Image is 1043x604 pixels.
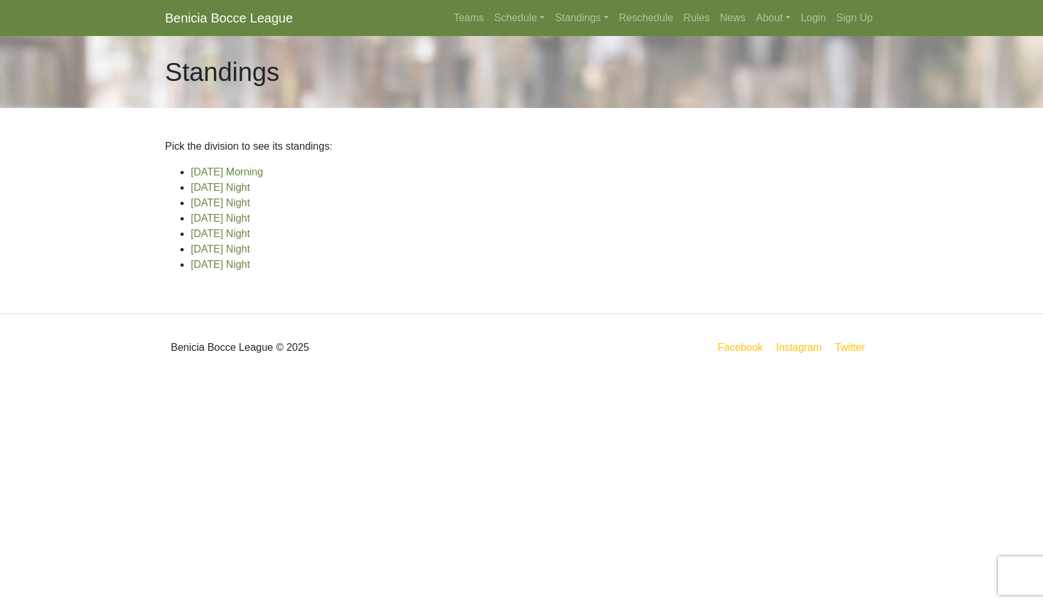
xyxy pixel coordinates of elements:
[191,182,250,193] a: [DATE] Night
[191,166,263,177] a: [DATE] Morning
[191,228,250,239] a: [DATE] Night
[773,339,824,355] a: Instagram
[191,259,250,270] a: [DATE] Night
[550,5,613,31] a: Standings
[715,339,766,355] a: Facebook
[751,5,796,31] a: About
[165,5,293,31] a: Benicia Bocce League
[796,5,831,31] a: Login
[614,5,679,31] a: Reschedule
[832,339,875,355] a: Twitter
[715,5,751,31] a: News
[165,139,878,154] p: Pick the division to see its standings:
[678,5,715,31] a: Rules
[448,5,489,31] a: Teams
[831,5,878,31] a: Sign Up
[165,57,279,87] h1: Standings
[191,197,250,208] a: [DATE] Night
[191,213,250,224] a: [DATE] Night
[191,244,250,254] a: [DATE] Night
[155,324,521,371] div: Benicia Bocce League © 2025
[489,5,550,31] a: Schedule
